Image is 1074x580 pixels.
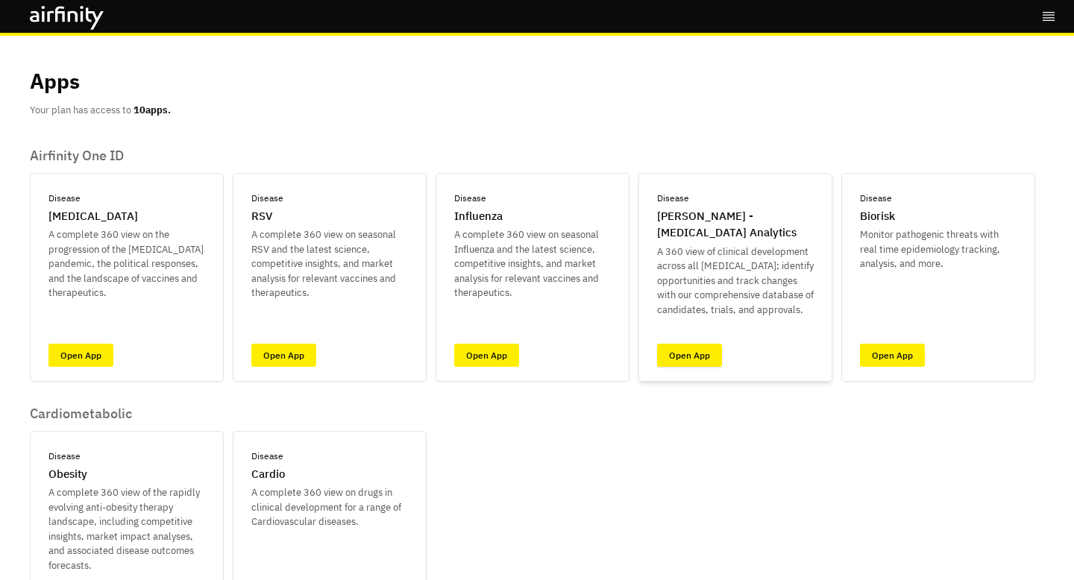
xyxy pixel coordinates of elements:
[30,66,80,97] p: Apps
[251,450,283,463] p: Disease
[860,208,895,225] p: Biorisk
[860,344,925,367] a: Open App
[48,344,113,367] a: Open App
[657,192,689,205] p: Disease
[657,245,814,318] p: A 360 view of clinical development across all [MEDICAL_DATA]; identify opportunities and track ch...
[30,406,427,422] p: Cardiometabolic
[454,192,486,205] p: Disease
[134,104,171,116] b: 10 apps.
[657,208,814,242] p: [PERSON_NAME] - [MEDICAL_DATA] Analytics
[251,192,283,205] p: Disease
[860,227,1017,271] p: Monitor pathogenic threats with real time epidemiology tracking, analysis, and more.
[30,148,1035,164] p: Airfinity One ID
[251,208,272,225] p: RSV
[48,485,205,573] p: A complete 360 view of the rapidly evolving anti-obesity therapy landscape, including competitive...
[48,450,81,463] p: Disease
[48,208,138,225] p: [MEDICAL_DATA]
[454,344,519,367] a: Open App
[657,344,722,367] a: Open App
[251,344,316,367] a: Open App
[251,227,408,300] p: A complete 360 view on seasonal RSV and the latest science, competitive insights, and market anal...
[251,466,285,483] p: Cardio
[48,192,81,205] p: Disease
[251,485,408,529] p: A complete 360 view on drugs in clinical development for a range of Cardiovascular diseases.
[454,208,503,225] p: Influenza
[454,227,611,300] p: A complete 360 view on seasonal Influenza and the latest science, competitive insights, and marke...
[48,227,205,300] p: A complete 360 view on the progression of the [MEDICAL_DATA] pandemic, the political responses, a...
[48,466,87,483] p: Obesity
[860,192,892,205] p: Disease
[30,103,171,118] p: Your plan has access to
